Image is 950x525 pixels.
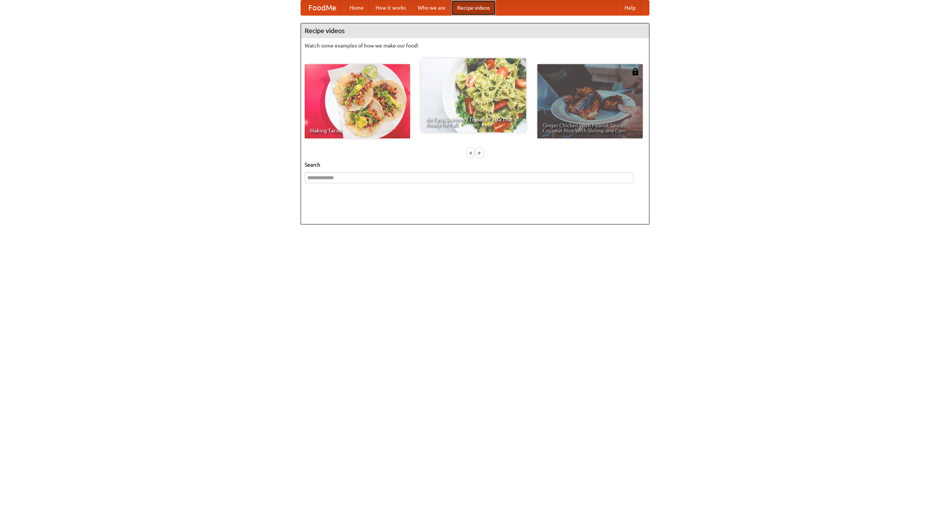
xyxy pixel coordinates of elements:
a: Recipe videos [451,0,496,15]
a: Help [619,0,642,15]
img: 483408.png [632,68,639,75]
a: Home [344,0,370,15]
h4: Recipe videos [301,23,649,38]
span: An Easy, Summery Tomato Pasta That's Ready for Fall [426,117,521,127]
a: FoodMe [301,0,344,15]
p: Watch some examples of how we make our food! [305,42,645,49]
div: « [467,148,474,157]
a: An Easy, Summery Tomato Pasta That's Ready for Fall [421,58,526,132]
a: How it works [370,0,412,15]
span: Making Tacos [310,128,405,133]
h5: Search [305,161,645,168]
div: » [476,148,483,157]
a: Who we are [412,0,451,15]
a: Making Tacos [305,64,410,138]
